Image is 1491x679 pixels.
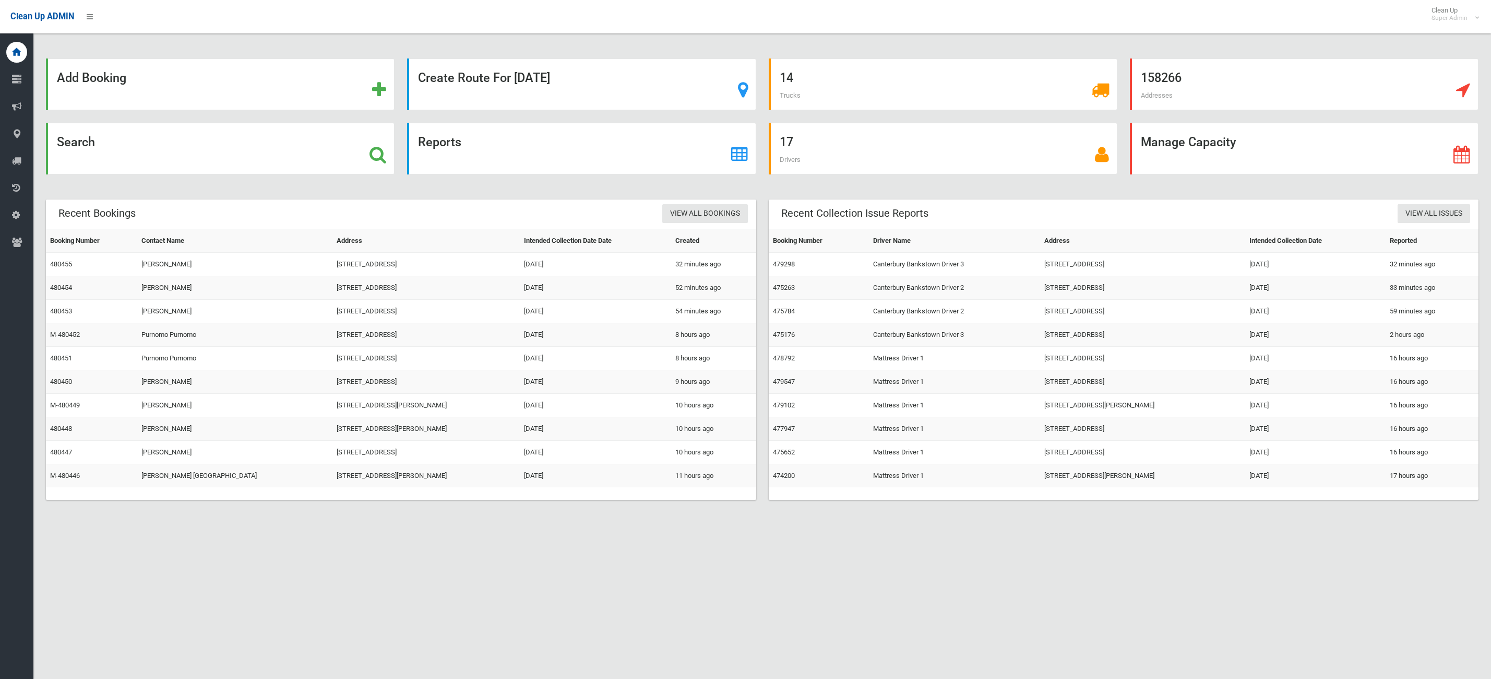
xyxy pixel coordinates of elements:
[671,229,756,253] th: Created
[332,300,519,323] td: [STREET_ADDRESS]
[773,260,795,268] a: 479298
[407,123,756,174] a: Reports
[869,347,1041,370] td: Mattress Driver 1
[773,472,795,479] a: 474200
[50,307,72,315] a: 480453
[10,11,74,21] span: Clean Up ADMIN
[1040,300,1245,323] td: [STREET_ADDRESS]
[1141,135,1236,149] strong: Manage Capacity
[46,229,137,253] th: Booking Number
[780,156,801,163] span: Drivers
[57,135,95,149] strong: Search
[50,401,80,409] a: M-480449
[780,135,793,149] strong: 17
[332,229,519,253] th: Address
[1245,300,1385,323] td: [DATE]
[520,323,671,347] td: [DATE]
[869,370,1041,394] td: Mattress Driver 1
[1386,276,1478,300] td: 33 minutes ago
[769,229,869,253] th: Booking Number
[137,394,332,417] td: [PERSON_NAME]
[46,123,395,174] a: Search
[57,71,126,85] strong: Add Booking
[50,448,72,456] a: 480447
[520,441,671,464] td: [DATE]
[869,276,1041,300] td: Canterbury Bankstown Driver 2
[1130,123,1478,174] a: Manage Capacity
[50,331,80,338] a: M-480452
[773,354,795,362] a: 478792
[332,464,519,488] td: [STREET_ADDRESS][PERSON_NAME]
[1386,417,1478,441] td: 16 hours ago
[50,260,72,268] a: 480455
[1130,58,1478,110] a: 158266 Addresses
[1386,347,1478,370] td: 16 hours ago
[1386,394,1478,417] td: 16 hours ago
[1040,370,1245,394] td: [STREET_ADDRESS]
[1426,6,1478,22] span: Clean Up
[50,472,80,479] a: M-480446
[769,123,1117,174] a: 17 Drivers
[671,253,756,276] td: 32 minutes ago
[671,300,756,323] td: 54 minutes ago
[50,354,72,362] a: 480451
[869,229,1041,253] th: Driver Name
[1386,323,1478,347] td: 2 hours ago
[520,253,671,276] td: [DATE]
[520,394,671,417] td: [DATE]
[1245,370,1385,394] td: [DATE]
[869,441,1041,464] td: Mattress Driver 1
[671,464,756,488] td: 11 hours ago
[869,323,1041,347] td: Canterbury Bankstown Driver 3
[773,425,795,432] a: 477947
[1141,71,1182,85] strong: 158266
[1040,347,1245,370] td: [STREET_ADDRESS]
[520,417,671,441] td: [DATE]
[773,307,795,315] a: 475784
[1245,347,1385,370] td: [DATE]
[662,204,748,224] a: View All Bookings
[137,276,332,300] td: [PERSON_NAME]
[1245,394,1385,417] td: [DATE]
[1040,323,1245,347] td: [STREET_ADDRESS]
[1040,394,1245,417] td: [STREET_ADDRESS][PERSON_NAME]
[869,464,1041,488] td: Mattress Driver 1
[671,441,756,464] td: 10 hours ago
[137,300,332,323] td: [PERSON_NAME]
[520,300,671,323] td: [DATE]
[50,378,72,385] a: 480450
[671,417,756,441] td: 10 hours ago
[137,253,332,276] td: [PERSON_NAME]
[1245,323,1385,347] td: [DATE]
[137,464,332,488] td: [PERSON_NAME] [GEOGRAPHIC_DATA]
[671,394,756,417] td: 10 hours ago
[1040,441,1245,464] td: [STREET_ADDRESS]
[46,58,395,110] a: Add Booking
[332,394,519,417] td: [STREET_ADDRESS][PERSON_NAME]
[773,284,795,291] a: 475263
[1245,253,1385,276] td: [DATE]
[418,135,461,149] strong: Reports
[50,425,72,432] a: 480448
[332,370,519,394] td: [STREET_ADDRESS]
[1386,229,1478,253] th: Reported
[1040,253,1245,276] td: [STREET_ADDRESS]
[1141,91,1173,99] span: Addresses
[46,203,148,224] header: Recent Bookings
[780,71,793,85] strong: 14
[137,370,332,394] td: [PERSON_NAME]
[780,91,801,99] span: Trucks
[1386,441,1478,464] td: 16 hours ago
[773,401,795,409] a: 479102
[869,253,1041,276] td: Canterbury Bankstown Driver 3
[769,58,1117,110] a: 14 Trucks
[520,370,671,394] td: [DATE]
[137,347,332,370] td: Purnomo Purnomo
[1245,276,1385,300] td: [DATE]
[1040,276,1245,300] td: [STREET_ADDRESS]
[332,276,519,300] td: [STREET_ADDRESS]
[407,58,756,110] a: Create Route For [DATE]
[137,417,332,441] td: [PERSON_NAME]
[332,253,519,276] td: [STREET_ADDRESS]
[520,347,671,370] td: [DATE]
